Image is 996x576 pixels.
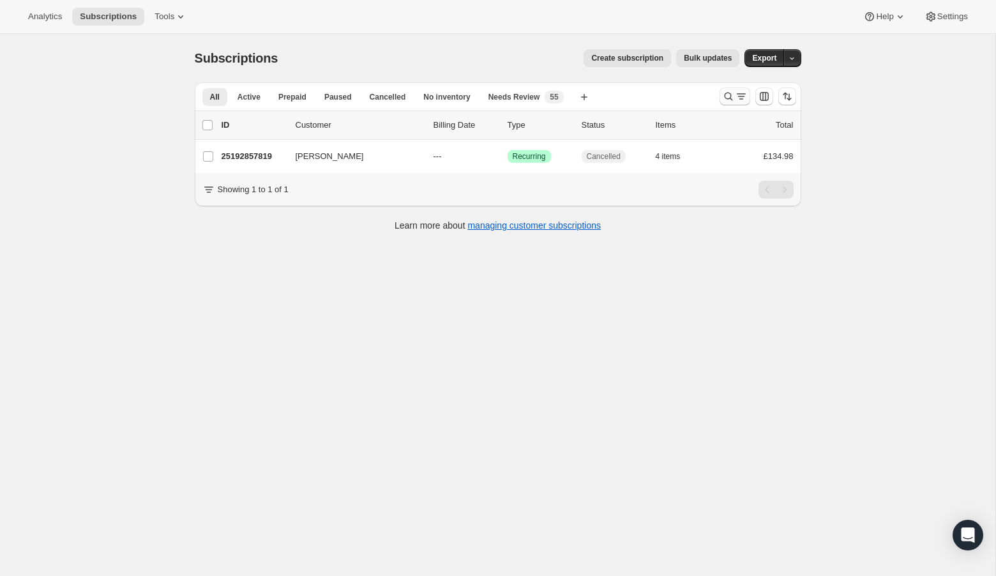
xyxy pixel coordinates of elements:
[222,119,285,132] p: ID
[656,119,720,132] div: Items
[758,181,794,199] nav: Pagination
[238,92,260,102] span: Active
[222,150,285,163] p: 25192857819
[20,8,70,26] button: Analytics
[288,146,416,167] button: [PERSON_NAME]
[676,49,739,67] button: Bulk updates
[752,53,776,63] span: Export
[582,119,645,132] p: Status
[856,8,914,26] button: Help
[434,119,497,132] p: Billing Date
[876,11,893,22] span: Help
[324,92,352,102] span: Paused
[953,520,983,550] div: Open Intercom Messenger
[222,148,794,165] div: 25192857819[PERSON_NAME]---SuccessRecurringCancelled4 items£134.98
[222,119,794,132] div: IDCustomerBilling DateTypeStatusItemsTotal
[584,49,671,67] button: Create subscription
[423,92,470,102] span: No inventory
[147,8,195,26] button: Tools
[684,53,732,63] span: Bulk updates
[591,53,663,63] span: Create subscription
[155,11,174,22] span: Tools
[656,151,681,162] span: 4 items
[28,11,62,22] span: Analytics
[917,8,976,26] button: Settings
[72,8,144,26] button: Subscriptions
[218,183,289,196] p: Showing 1 to 1 of 1
[764,151,794,161] span: £134.98
[755,87,773,105] button: Customize table column order and visibility
[937,11,968,22] span: Settings
[776,119,793,132] p: Total
[434,151,442,161] span: ---
[395,219,601,232] p: Learn more about
[656,148,695,165] button: 4 items
[370,92,406,102] span: Cancelled
[80,11,137,22] span: Subscriptions
[778,87,796,105] button: Sort the results
[296,150,364,163] span: [PERSON_NAME]
[508,119,571,132] div: Type
[488,92,540,102] span: Needs Review
[587,151,621,162] span: Cancelled
[550,92,558,102] span: 55
[744,49,784,67] button: Export
[296,119,423,132] p: Customer
[513,151,546,162] span: Recurring
[467,220,601,231] a: managing customer subscriptions
[720,87,750,105] button: Search and filter results
[574,88,594,106] button: Create new view
[195,51,278,65] span: Subscriptions
[278,92,306,102] span: Prepaid
[210,92,220,102] span: All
